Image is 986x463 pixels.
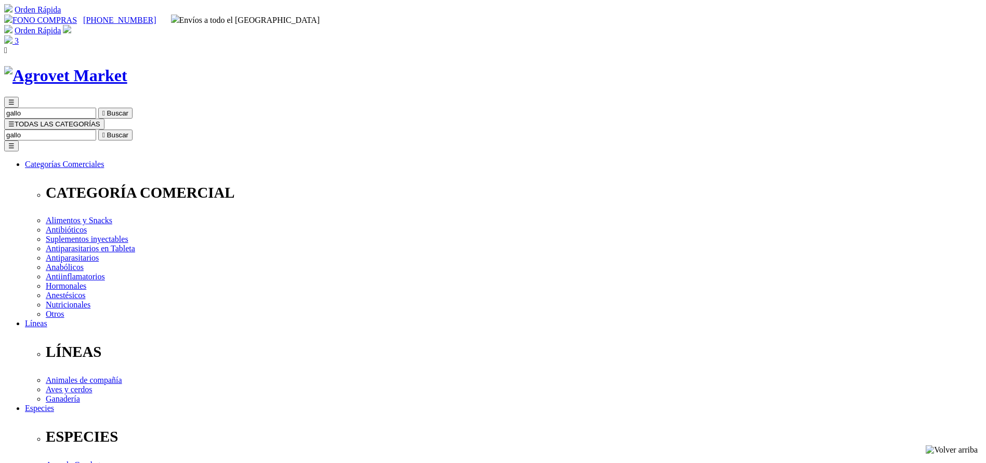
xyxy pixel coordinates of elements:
input: Buscar [4,130,96,140]
img: user.svg [63,25,71,33]
span: ☰ [8,120,15,128]
a: Anestésicos [46,291,85,300]
a: Animales de compañía [46,376,122,384]
a: Categorías Comerciales [25,160,104,169]
img: shopping-cart.svg [4,25,12,33]
p: CATEGORÍA COMERCIAL [46,184,982,201]
span: Envíos a todo el [GEOGRAPHIC_DATA] [171,16,320,24]
span: Buscar [107,131,128,139]
a: Orden Rápida [15,26,61,35]
a: Acceda a su cuenta de cliente [63,26,71,35]
a: Orden Rápida [15,5,61,14]
a: FONO COMPRAS [4,16,77,24]
p: LÍNEAS [46,343,982,361]
i:  [4,46,7,55]
p: ESPECIES [46,428,982,445]
a: Antiparasitarios en Tableta [46,244,135,253]
button:  Buscar [98,108,133,119]
a: 3 [4,36,19,45]
a: Especies [25,404,54,413]
button: ☰TODAS LAS CATEGORÍAS [4,119,104,130]
i:  [102,109,105,117]
a: Ganadería [46,394,80,403]
a: Anabólicos [46,263,84,272]
input: Buscar [4,108,96,119]
span: ☰ [8,98,15,106]
a: Antibióticos [46,225,87,234]
button: ☰ [4,140,19,151]
a: Antiparasitarios [46,253,99,262]
span: 3 [15,36,19,45]
span: Buscar [107,109,128,117]
a: Aves y cerdos [46,385,92,394]
button:  Buscar [98,130,133,140]
img: shopping-cart.svg [4,4,12,12]
img: phone.svg [4,15,12,23]
img: Volver arriba [926,445,978,455]
a: Nutricionales [46,300,90,309]
img: Agrovet Market [4,66,127,85]
a: Suplementos inyectables [46,235,128,243]
a: Otros [46,310,64,318]
img: delivery-truck.svg [171,15,179,23]
a: [PHONE_NUMBER] [83,16,156,24]
img: shopping-bag.svg [4,35,12,44]
i:  [102,131,105,139]
a: Líneas [25,319,47,328]
a: Hormonales [46,281,86,290]
a: Antiinflamatorios [46,272,105,281]
a: Alimentos y Snacks [46,216,112,225]
button: ☰ [4,97,19,108]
